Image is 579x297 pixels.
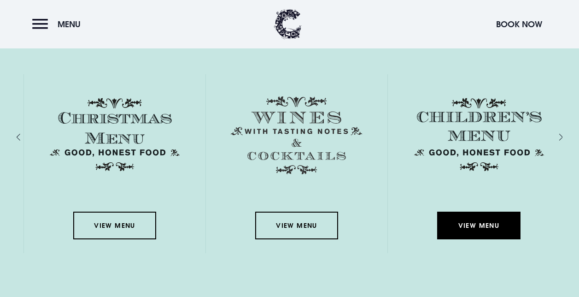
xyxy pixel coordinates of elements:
[255,212,338,239] a: View Menu
[32,14,85,34] button: Menu
[58,19,81,30] span: Menu
[547,131,556,144] div: Next slide
[491,14,547,34] button: Book Now
[437,212,520,239] a: View Menu
[411,96,547,173] img: Childrens Menu 1
[47,96,183,173] img: Christmas Menu SVG
[274,9,302,39] img: Clandeboye Lodge
[23,131,32,144] div: Previous slide
[231,96,363,174] img: Menu wines
[73,212,156,239] a: View Menu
